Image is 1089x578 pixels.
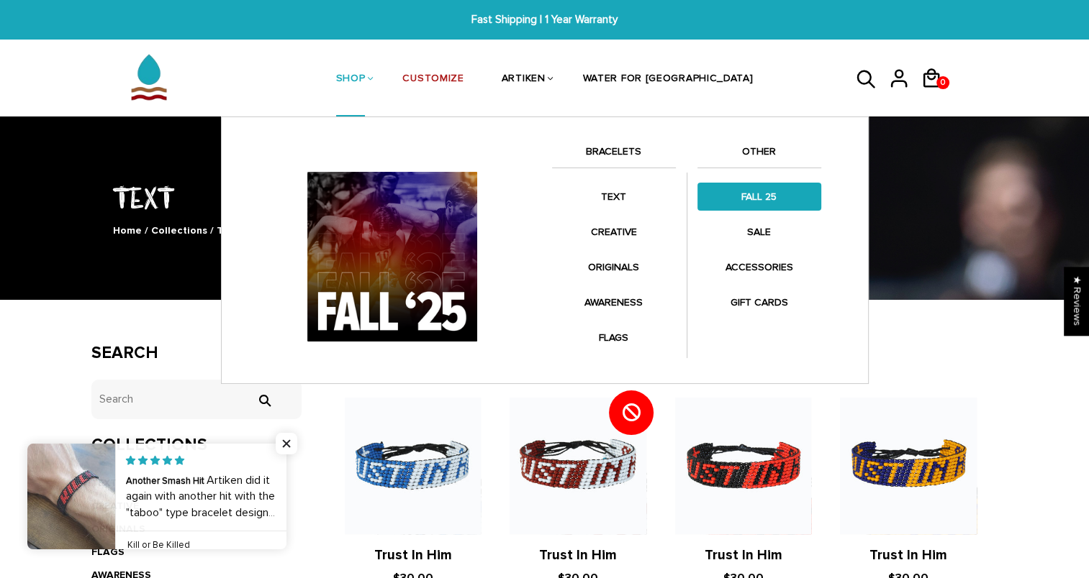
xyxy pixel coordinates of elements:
[374,547,452,564] a: Trust In Him
[91,380,302,419] input: Search
[91,435,302,456] h3: Collections
[704,547,782,564] a: Trust In Him
[552,218,676,246] a: CREATIVE
[91,343,302,364] h3: Search
[552,143,676,168] a: BRACELETS
[1065,267,1089,335] div: Click to open Judge.me floating reviews tab
[539,547,617,564] a: Trust In Him
[335,12,754,28] span: Fast Shipping | 1 Year Warranty
[91,546,125,558] a: FLAGS
[250,394,279,407] input: Search
[113,224,142,237] a: Home
[276,433,297,454] span: Close popup widget
[91,178,998,216] h1: TEXT
[869,547,947,564] a: Trust In Him
[217,224,242,237] span: TEXT
[697,253,821,281] a: ACCESSORIES
[336,42,366,118] a: SHOP
[697,183,821,211] a: FALL 25
[552,253,676,281] a: ORIGINALS
[697,218,821,246] a: SALE
[145,224,148,237] span: /
[210,224,214,237] span: /
[502,42,546,118] a: ARTIKEN
[552,183,676,211] a: TEXT
[921,93,953,96] a: 0
[552,288,676,316] a: AWARENESS
[552,324,676,352] a: FLAGS
[937,73,949,93] span: 0
[697,288,821,316] a: GIFT CARDS
[151,224,207,237] a: Collections
[402,42,464,118] a: CUSTOMIZE
[583,42,754,118] a: WATER FOR [GEOGRAPHIC_DATA]
[697,143,821,168] a: OTHER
